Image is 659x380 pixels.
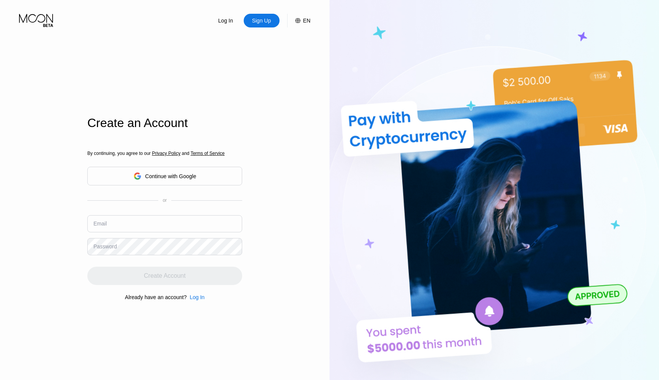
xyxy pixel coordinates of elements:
[145,173,196,179] div: Continue with Google
[163,198,167,203] div: or
[93,221,107,227] div: Email
[87,151,242,156] div: By continuing, you agree to our
[303,18,310,24] div: EN
[190,294,204,300] div: Log In
[87,167,242,185] div: Continue with Google
[125,294,187,300] div: Already have an account?
[180,151,191,156] span: and
[93,243,117,250] div: Password
[251,17,272,24] div: Sign Up
[152,151,180,156] span: Privacy Policy
[87,116,242,130] div: Create an Account
[287,14,310,27] div: EN
[208,14,244,27] div: Log In
[217,17,234,24] div: Log In
[191,151,225,156] span: Terms of Service
[244,14,280,27] div: Sign Up
[186,294,204,300] div: Log In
